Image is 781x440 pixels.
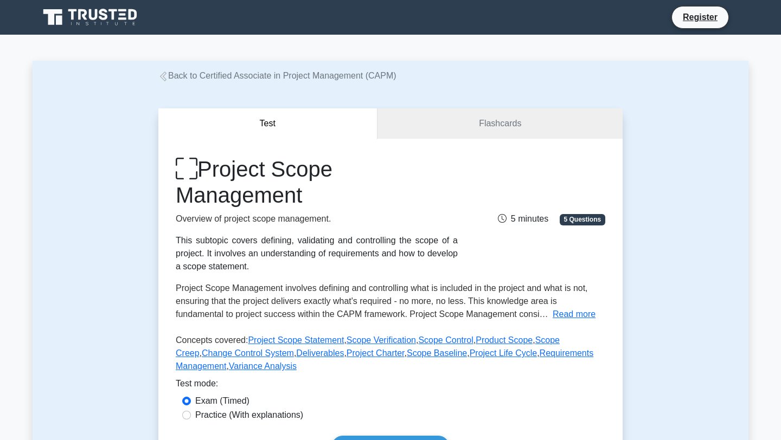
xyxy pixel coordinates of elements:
label: Practice (With explanations) [195,409,303,422]
button: Read more [553,308,596,321]
a: Project Life Cycle [470,348,537,358]
a: Back to Certified Associate in Project Management (CAPM) [158,71,396,80]
h1: Project Scope Management [176,156,458,208]
div: This subtopic covers defining, validating and controlling the scope of a project. It involves an ... [176,234,458,273]
a: Deliverables [296,348,344,358]
a: Flashcards [377,108,623,139]
label: Exam (Timed) [195,394,249,407]
span: 5 minutes [498,214,548,223]
a: Scope Verification [347,335,416,345]
a: Scope Baseline [407,348,467,358]
a: Register [676,10,724,24]
span: Project Scope Management involves defining and controlling what is included in the project and wh... [176,283,588,319]
button: Test [158,108,377,139]
a: Project Charter [347,348,405,358]
a: Variance Analysis [229,361,297,371]
a: Change Control System [202,348,294,358]
a: Product Scope [476,335,533,345]
a: Project Scope Statement [248,335,344,345]
p: Concepts covered: , , , , , , , , , , , [176,334,605,377]
span: 5 Questions [560,214,605,225]
div: Test mode: [176,377,605,394]
p: Overview of project scope management. [176,212,458,225]
a: Scope Control [418,335,473,345]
